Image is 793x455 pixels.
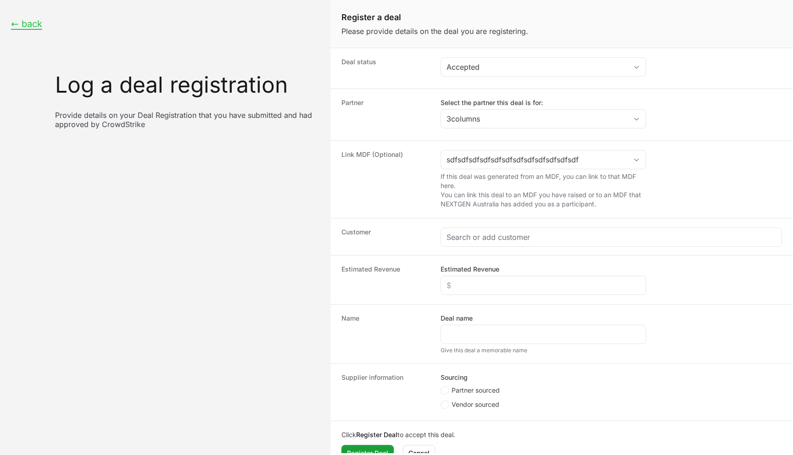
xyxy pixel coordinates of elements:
[441,265,499,274] label: Estimated Revenue
[447,280,640,291] input: $
[441,98,646,107] label: Select the partner this deal is for:
[55,74,319,96] h1: Log a deal registration
[441,373,468,382] legend: Sourcing
[341,373,430,411] dt: Supplier information
[441,347,646,354] div: Give this deal a memorable name
[11,18,42,30] button: ← back
[341,26,782,37] p: Please provide details on the deal you are registering.
[341,11,782,24] h1: Register a deal
[341,57,430,79] dt: Deal status
[356,431,397,438] b: Register Deal
[341,314,430,354] dt: Name
[341,98,430,131] dt: Partner
[452,400,499,409] span: Vendor sourced
[441,172,646,209] p: If this deal was generated from an MDF, you can link to that MDF here. You can link this deal to ...
[341,227,430,246] dt: Customer
[341,150,430,209] dt: Link MDF (Optional)
[341,430,782,439] p: Click to accept this deal.
[627,110,646,128] div: Open
[55,111,319,129] p: Provide details on your Deal Registration that you have submitted and had approved by CrowdStrike
[447,61,627,72] div: Accepted
[627,150,646,169] div: Open
[452,386,500,395] span: Partner sourced
[441,314,473,323] label: Deal name
[441,58,646,76] button: Accepted
[330,48,793,421] dl: Create activity form
[447,232,776,243] input: Search or add customer
[341,265,430,295] dt: Estimated Revenue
